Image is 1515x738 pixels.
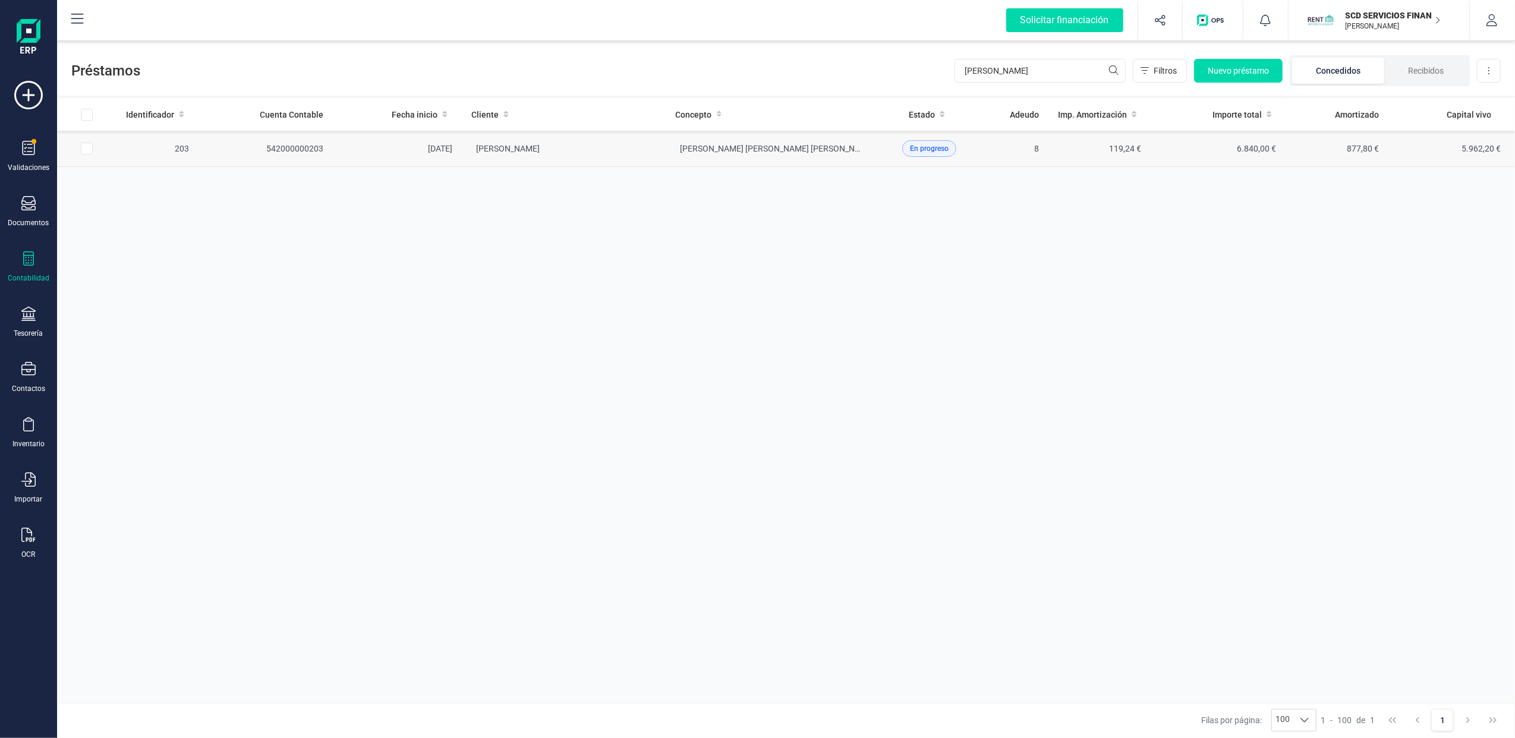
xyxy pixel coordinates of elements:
div: Validaciones [8,163,49,172]
span: Identificador [126,109,174,121]
span: 1 [1321,714,1326,726]
img: SC [1308,7,1334,33]
span: Concepto [676,109,712,121]
li: Recibidos [1384,58,1467,84]
div: - [1321,714,1375,726]
span: Fecha inicio [392,109,437,121]
p: [PERSON_NAME] [1346,21,1441,31]
button: First Page [1381,709,1404,731]
button: Previous Page [1406,709,1429,731]
td: 5.962,20 € [1388,131,1515,167]
span: 1 [1371,714,1375,726]
span: En progreso [910,143,949,154]
button: Last Page [1482,709,1504,731]
div: Solicitar financiación [1006,8,1123,32]
span: Filtros [1154,65,1177,77]
span: 100 [1272,709,1293,731]
button: Logo de OPS [1190,1,1236,39]
div: OCR [22,550,36,559]
button: Nuevo préstamo [1194,59,1283,83]
td: 877,80 € [1286,131,1388,167]
span: Nuevo préstamo [1208,65,1269,77]
span: [PERSON_NAME] [PERSON_NAME] [PERSON_NAME] [681,144,875,153]
p: SCD SERVICIOS FINANCIEROS SL [1346,10,1441,21]
div: Filas por página: [1201,709,1316,731]
span: Préstamos [71,61,955,80]
span: Cuenta Contable [260,109,323,121]
td: 119,24 € [1048,131,1151,167]
button: Solicitar financiación [992,1,1138,39]
td: 203 [116,131,199,167]
td: 6.840,00 € [1151,131,1286,167]
li: Concedidos [1292,58,1384,84]
div: Row Selected ed09ccbd-3481-4358-bf68-5a5082cea78a [81,143,93,154]
div: Importar [15,494,43,504]
img: Logo Finanedi [17,19,40,57]
img: Logo de OPS [1197,14,1229,26]
div: Tesorería [14,329,43,338]
span: Cliente [471,109,499,121]
td: 542000000203 [199,131,333,167]
input: Buscar... [955,59,1126,83]
span: Adeudo [1010,109,1039,121]
button: SCSCD SERVICIOS FINANCIEROS SL[PERSON_NAME] [1303,1,1455,39]
span: de [1357,714,1366,726]
span: Estado [909,109,935,121]
span: Capital vivo [1447,109,1491,121]
span: Amortizado [1335,109,1379,121]
div: All items unselected [81,109,93,121]
div: Inventario [12,439,45,449]
span: Importe total [1212,109,1262,121]
span: Imp. Amortización [1058,109,1127,121]
div: Documentos [8,218,49,228]
button: Page 1 [1431,709,1454,731]
button: Filtros [1133,59,1187,83]
button: Next Page [1457,709,1479,731]
span: 100 [1338,714,1352,726]
div: Contabilidad [8,273,49,283]
td: 8 [989,131,1048,167]
span: [PERSON_NAME] [476,144,540,153]
td: [DATE] [333,131,462,167]
div: Contactos [12,384,45,393]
